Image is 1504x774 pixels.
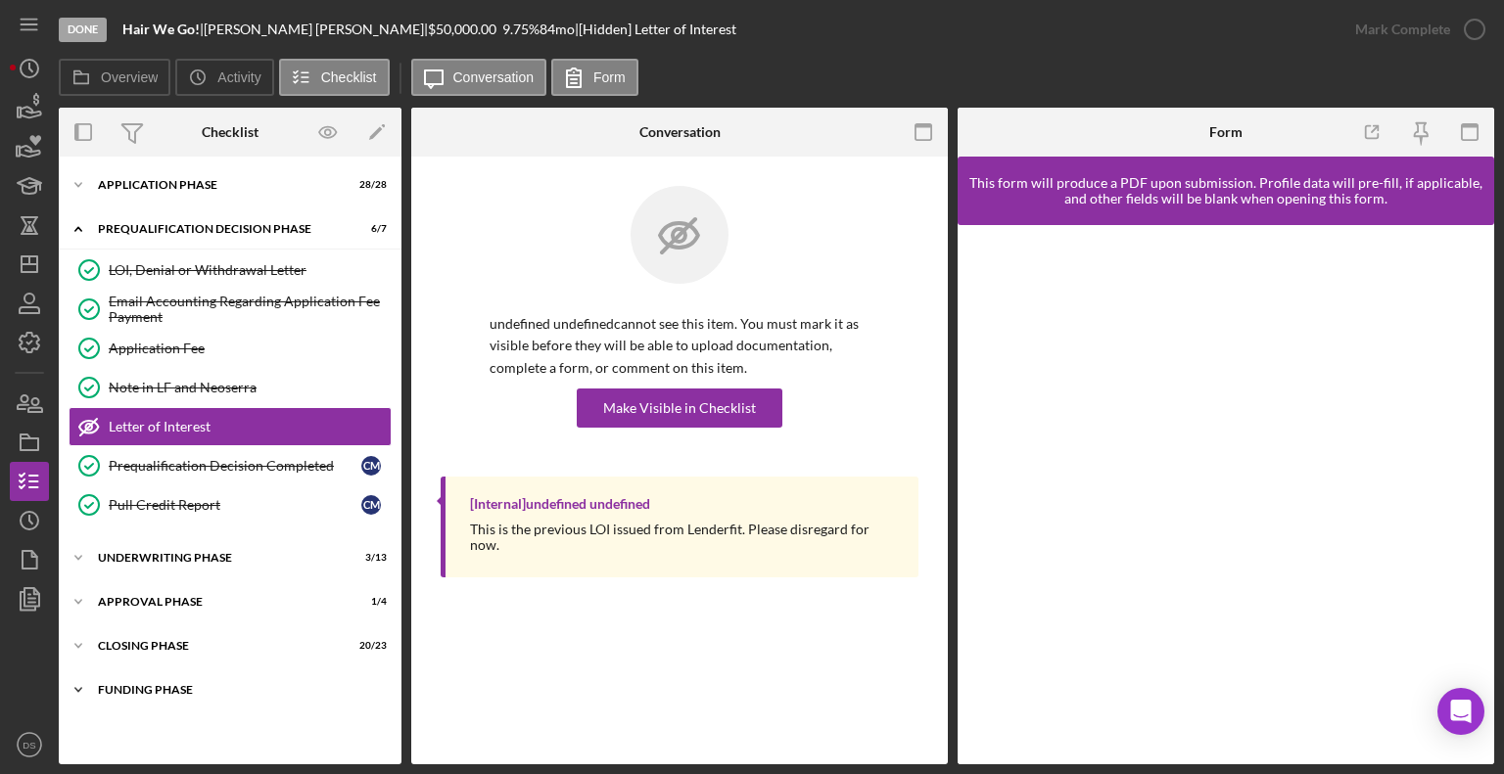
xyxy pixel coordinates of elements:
[575,22,736,37] div: | [Hidden] Letter of Interest
[1336,10,1494,49] button: Mark Complete
[411,59,547,96] button: Conversation
[109,497,361,513] div: Pull Credit Report
[352,640,387,652] div: 20 / 23
[428,22,502,37] div: $50,000.00
[109,419,391,434] div: Letter of Interest
[352,223,387,235] div: 6 / 7
[98,223,338,235] div: Prequalification Decision Phase
[577,388,782,428] button: Make Visible in Checklist
[101,69,158,85] label: Overview
[69,329,392,368] a: Application Fee
[279,59,390,96] button: Checklist
[10,725,49,764] button: DS
[109,458,361,474] div: Prequalification Decision Completed
[1355,10,1450,49] div: Mark Complete
[470,522,899,553] div: This is the previous LOI issued from Lenderfit. Please disregard for now.
[603,388,756,428] div: Make Visible in Checklist
[352,552,387,564] div: 3 / 13
[98,640,338,652] div: Closing Phase
[69,250,392,290] a: LOI, Denial or Withdrawal Letter
[98,596,338,608] div: Approval Phase
[361,456,381,476] div: C M
[453,69,535,85] label: Conversation
[204,22,428,37] div: [PERSON_NAME] [PERSON_NAME] |
[69,446,392,485] a: Prequalification Decision CompletedCM
[109,294,391,325] div: Email Accounting Regarding Application Fee Payment
[98,179,338,191] div: Application Phase
[352,179,387,191] div: 28 / 28
[109,380,391,395] div: Note in LF and Neoserra
[98,552,338,564] div: Underwriting Phase
[593,69,626,85] label: Form
[59,59,170,96] button: Overview
[109,341,391,356] div: Application Fee
[202,124,258,140] div: Checklist
[967,175,1484,206] div: This form will produce a PDF upon submission. Profile data will pre-fill, if applicable, and othe...
[59,18,107,42] div: Done
[540,22,575,37] div: 84 mo
[122,21,200,37] b: Hair We Go!
[98,684,377,696] div: Funding Phase
[639,124,721,140] div: Conversation
[352,596,387,608] div: 1 / 4
[490,313,869,379] p: undefined undefined cannot see this item. You must mark it as visible before they will be able to...
[551,59,638,96] button: Form
[23,740,35,751] text: DS
[175,59,273,96] button: Activity
[502,22,540,37] div: 9.75 %
[69,407,392,446] a: Letter of Interest
[361,495,381,515] div: C M
[69,290,392,329] a: Email Accounting Regarding Application Fee Payment
[321,69,377,85] label: Checklist
[69,485,392,524] a: Pull Credit ReportCM
[217,69,260,85] label: Activity
[470,496,650,512] div: [Internal] undefined undefined
[109,262,391,278] div: LOI, Denial or Withdrawal Letter
[1437,688,1484,735] div: Open Intercom Messenger
[1209,124,1243,140] div: Form
[977,245,1477,745] iframe: Lenderfit form
[69,368,392,407] a: Note in LF and Neoserra
[122,22,204,37] div: |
